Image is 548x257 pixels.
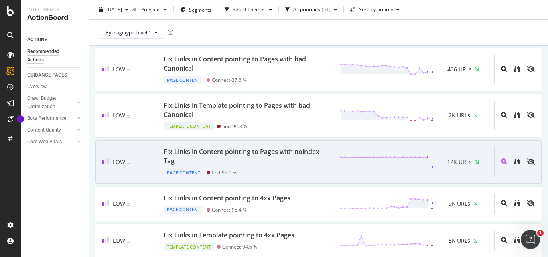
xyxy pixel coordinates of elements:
[514,159,520,166] a: binoculars
[527,158,535,165] div: eye-slash
[527,66,535,72] div: eye-slash
[537,230,544,236] span: 1
[212,207,247,213] div: Connect - 95.4 %
[514,200,520,206] div: binoculars
[293,7,320,12] div: All priorities
[233,7,266,12] div: Select Themes
[514,237,520,244] a: binoculars
[113,237,125,244] span: Low
[164,55,330,73] div: Fix Links in Content pointing to Pages with bad Canonical
[113,158,125,166] span: Low
[449,237,470,245] span: 5K URLs
[501,112,507,118] div: magnifying-glass-plus
[322,7,331,12] div: ( 51 )
[27,47,83,64] a: Recommended Actions
[527,200,535,206] div: eye-slash
[177,3,215,16] button: Segments
[514,66,520,73] a: binoculars
[501,158,507,165] div: magnifying-glass-plus
[189,6,211,13] span: Segments
[447,158,472,166] span: 12K URLs
[27,47,75,64] div: Recommended Actions
[113,200,125,207] span: Low
[106,29,151,36] span: By: pagetype Level 1
[222,123,247,130] div: find - 99.3 %
[138,6,160,13] span: Previous
[164,101,330,119] div: Fix Links in Template pointing to Pages with bad Canonical
[514,237,520,243] div: binoculars
[127,69,130,71] img: Equal
[164,243,214,251] div: Template Content
[449,111,470,119] span: 2K URLs
[501,200,507,206] div: magnifying-glass-plus
[164,169,203,177] div: Page Content
[132,5,138,12] span: vs
[222,244,257,250] div: Connect - 94.6 %
[164,231,294,240] div: Fix Links in Template pointing to 4xx Pages
[164,206,203,214] div: Page Content
[514,112,520,118] div: binoculars
[113,65,125,73] span: Low
[27,114,66,123] div: Bots Performance
[164,122,214,130] div: Template Content
[501,237,507,243] div: magnifying-glass-plus
[212,77,247,83] div: Connect - 37.6 %
[27,71,67,79] div: GUIDANCE PAGES
[113,111,125,119] span: Low
[449,200,470,208] span: 9K URLs
[127,115,130,118] img: Equal
[17,115,24,123] div: Tooltip anchor
[27,71,83,79] a: GUIDANCE PAGES
[27,114,75,123] a: Bots Performance
[359,7,393,12] div: Sort: by priority
[514,112,520,119] a: binoculars
[527,112,535,118] div: eye-slash
[27,13,82,22] div: ActionBoard
[27,138,75,146] a: Core Web Vitals
[501,66,507,72] div: magnifying-glass-plus
[164,147,330,166] div: Fix Links in Content pointing to Pages with noindex Tag
[27,83,47,91] div: Overview
[514,66,520,72] div: binoculars
[27,36,47,44] div: ACTIONS
[127,203,130,206] img: Equal
[27,94,75,111] a: Crawl Budget Optimization
[212,170,237,176] div: find - 97.0 %
[95,3,132,16] button: [DATE]
[514,158,520,165] div: binoculars
[27,126,61,134] div: Content Quality
[164,194,290,203] div: Fix Links in Content pointing to 4xx Pages
[27,126,75,134] a: Content Quality
[27,138,62,146] div: Core Web Vitals
[127,241,130,243] img: Equal
[164,76,203,84] div: Page Content
[99,26,164,39] button: By: pagetype Level 1
[521,230,540,249] iframe: Intercom live chat
[27,94,69,111] div: Crawl Budget Optimization
[282,3,340,16] button: All priorities(51)
[27,36,83,44] a: ACTIONS
[127,162,130,164] img: Equal
[347,3,403,16] button: Sort: by priority
[27,6,82,13] div: Intelligence
[138,3,170,16] button: Previous
[221,3,275,16] button: Select Themes
[447,65,472,73] span: 436 URLs
[27,83,83,91] a: Overview
[514,200,520,207] a: binoculars
[106,6,122,13] span: 2025 Sep. 25th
